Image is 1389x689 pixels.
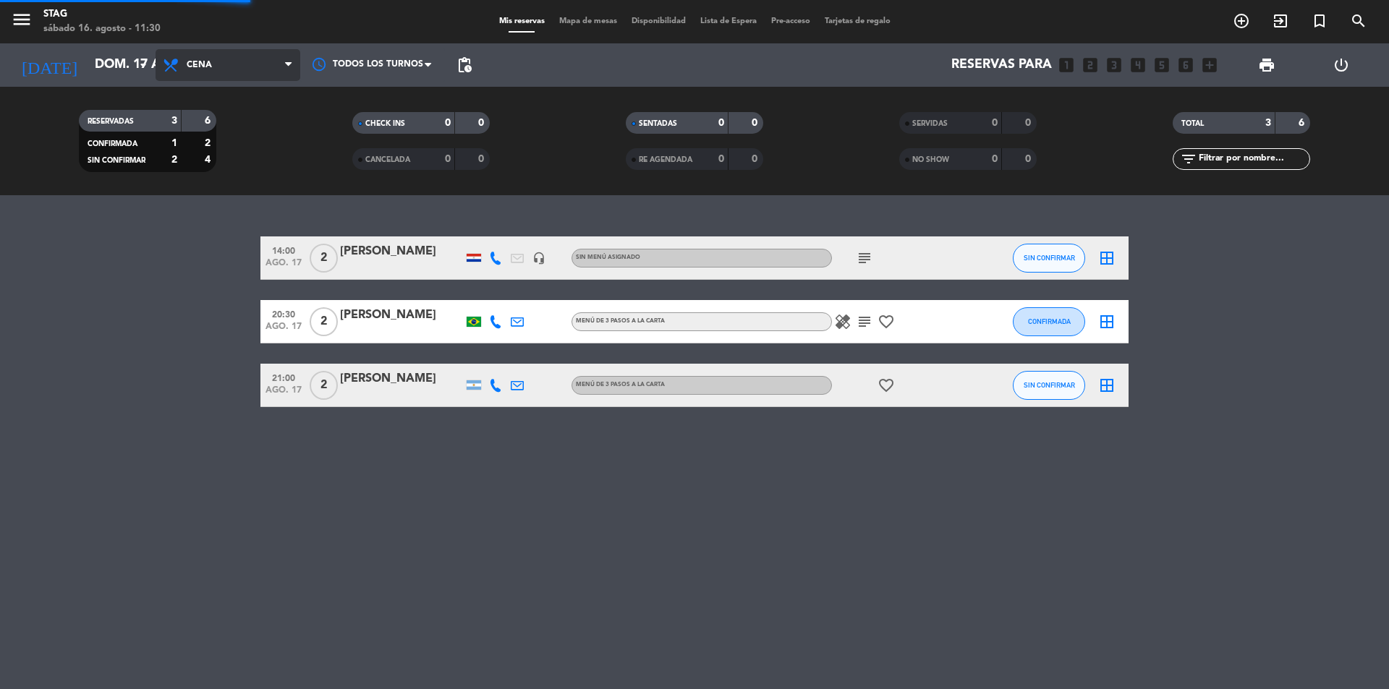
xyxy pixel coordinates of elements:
[1299,118,1307,128] strong: 6
[752,154,760,164] strong: 0
[11,9,33,35] button: menu
[171,138,177,148] strong: 1
[266,305,302,322] span: 20:30
[624,17,693,25] span: Disponibilidad
[205,155,213,165] strong: 4
[478,154,487,164] strong: 0
[445,118,451,128] strong: 0
[576,382,665,388] span: Menú de 3 pasos a la Carta
[951,58,1052,72] span: Reservas para
[1129,56,1147,74] i: looks_4
[266,258,302,275] span: ago. 17
[1272,12,1289,30] i: exit_to_app
[1180,150,1197,168] i: filter_list
[1025,154,1034,164] strong: 0
[1181,120,1204,127] span: TOTAL
[856,313,873,330] i: subject
[718,154,724,164] strong: 0
[365,120,405,127] span: CHECK INS
[1024,381,1075,389] span: SIN CONFIRMAR
[856,249,873,267] i: subject
[205,116,213,126] strong: 6
[1105,56,1123,74] i: looks_3
[639,120,677,127] span: SENTADAS
[445,154,451,164] strong: 0
[552,17,624,25] span: Mapa de mesas
[310,307,338,336] span: 2
[88,157,145,164] span: SIN CONFIRMAR
[340,242,463,261] div: [PERSON_NAME]
[1098,313,1116,330] i: border_all
[365,156,410,163] span: CANCELADA
[1176,56,1195,74] i: looks_6
[266,385,302,402] span: ago. 17
[11,9,33,30] i: menu
[1028,317,1071,325] span: CONFIRMADA
[43,7,161,22] div: STAG
[1081,56,1100,74] i: looks_two
[1098,249,1116,267] i: border_all
[1152,56,1171,74] i: looks_5
[718,118,724,128] strong: 0
[266,322,302,338] span: ago. 17
[992,154,998,164] strong: 0
[1013,307,1085,336] button: CONFIRMADA
[878,377,895,394] i: favorite_border
[1057,56,1076,74] i: looks_one
[456,56,473,74] span: pending_actions
[205,138,213,148] strong: 2
[478,118,487,128] strong: 0
[576,254,640,260] span: Sin menú asignado
[1311,12,1328,30] i: turned_in_not
[266,369,302,385] span: 21:00
[43,22,161,36] div: sábado 16. agosto - 11:30
[1233,12,1250,30] i: add_circle_outline
[310,371,338,400] span: 2
[340,306,463,325] div: [PERSON_NAME]
[576,318,665,324] span: Menú de 3 pasos a la Carta
[492,17,552,25] span: Mis reservas
[1197,151,1309,167] input: Filtrar por nombre...
[187,60,212,70] span: Cena
[834,313,851,330] i: healing
[171,116,177,126] strong: 3
[752,118,760,128] strong: 0
[1304,43,1378,87] div: LOG OUT
[817,17,898,25] span: Tarjetas de regalo
[639,156,692,163] span: RE AGENDADA
[11,49,88,81] i: [DATE]
[1024,254,1075,262] span: SIN CONFIRMAR
[340,369,463,388] div: [PERSON_NAME]
[1025,118,1034,128] strong: 0
[88,140,137,147] span: CONFIRMADA
[1265,118,1271,128] strong: 3
[266,241,302,258] span: 14:00
[693,17,764,25] span: Lista de Espera
[171,155,177,165] strong: 2
[310,244,338,273] span: 2
[135,56,152,74] i: arrow_drop_down
[1258,56,1275,74] span: print
[1200,56,1219,74] i: add_box
[992,118,998,128] strong: 0
[1350,12,1367,30] i: search
[912,156,949,163] span: NO SHOW
[1098,377,1116,394] i: border_all
[912,120,948,127] span: SERVIDAS
[1013,371,1085,400] button: SIN CONFIRMAR
[878,313,895,330] i: favorite_border
[1333,56,1350,74] i: power_settings_new
[764,17,817,25] span: Pre-acceso
[88,118,134,125] span: RESERVADAS
[1013,244,1085,273] button: SIN CONFIRMAR
[532,252,545,265] i: headset_mic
